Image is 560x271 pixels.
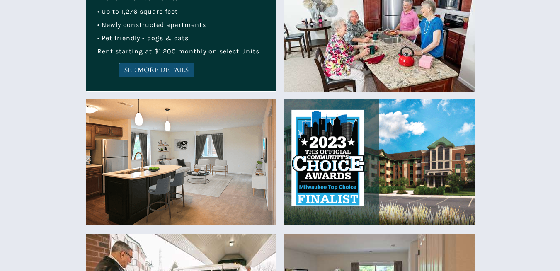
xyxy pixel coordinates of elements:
[119,63,194,77] a: SEE MORE DETAILS
[97,7,178,15] span: • Up to 1,276 square feet
[119,66,194,74] span: SEE MORE DETAILS
[97,47,259,55] span: Rent starting at $1,200 monthly on select Units
[97,34,189,42] span: • Pet friendly - dogs & cats
[97,21,206,29] span: • Newly constructed apartments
